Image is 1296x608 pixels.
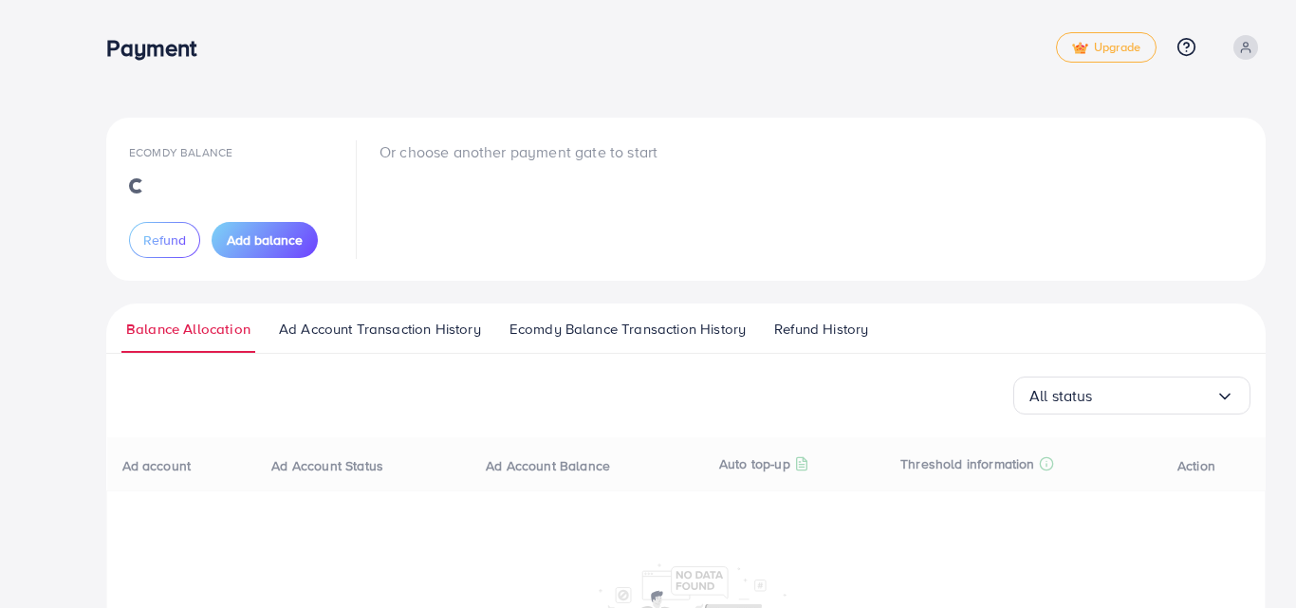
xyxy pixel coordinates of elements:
a: tickUpgrade [1056,32,1157,63]
img: tick [1072,42,1088,55]
span: Upgrade [1072,41,1140,55]
span: All status [1029,381,1093,411]
div: Search for option [1013,377,1250,415]
input: Search for option [1093,381,1215,411]
span: Ecomdy Balance [129,144,232,160]
span: Balance Allocation [126,319,250,340]
h3: Payment [106,34,212,62]
span: Refund History [774,319,868,340]
button: Add balance [212,222,318,258]
span: Refund [143,230,186,249]
span: Add balance [227,230,303,249]
span: Ecomdy Balance Transaction History [509,319,746,340]
p: Or choose another payment gate to start [380,140,657,163]
span: Ad Account Transaction History [279,319,481,340]
button: Refund [129,222,200,258]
